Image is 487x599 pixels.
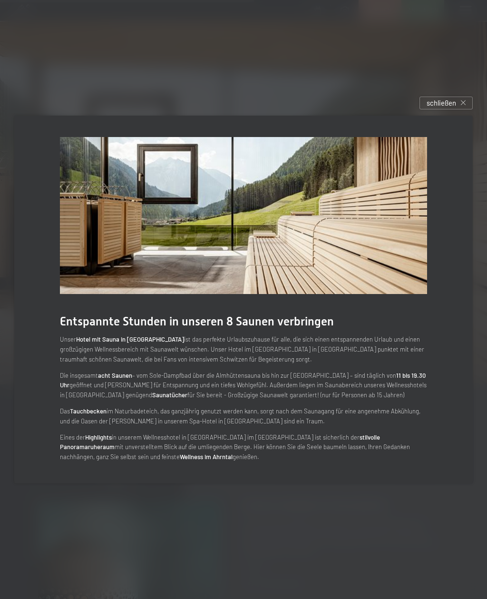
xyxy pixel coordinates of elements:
p: Das im Naturbadeteich, das ganzjährig genutzt werden kann, sorgt nach dem Saunagang für eine ange... [60,406,427,426]
strong: Saunatücher [152,391,187,399]
strong: Wellness im Ahrntal [180,453,233,461]
img: Wellnesshotels - Sauna - Entspannung - Ahrntal [60,137,427,294]
p: Die insgesamt – vom Sole-Dampfbad über die Almhüttensauna bis hin zur [GEOGRAPHIC_DATA] – sind tä... [60,371,427,400]
strong: acht Saunen [98,372,132,379]
span: schließen [427,98,456,108]
strong: Tauchbecken [70,407,107,415]
p: Unser ist das perfekte Urlaubszuhause für alle, die sich einen entspannenden Urlaub und einen gro... [60,334,427,364]
strong: Hotel mit Sauna in [GEOGRAPHIC_DATA] [76,335,184,343]
p: Eines der in unserem Wellnesshotel in [GEOGRAPHIC_DATA] im [GEOGRAPHIC_DATA] ist sicherlich der m... [60,432,427,462]
span: Entspannte Stunden in unseren 8 Saunen verbringen [60,314,334,328]
strong: Highlights [85,433,112,441]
